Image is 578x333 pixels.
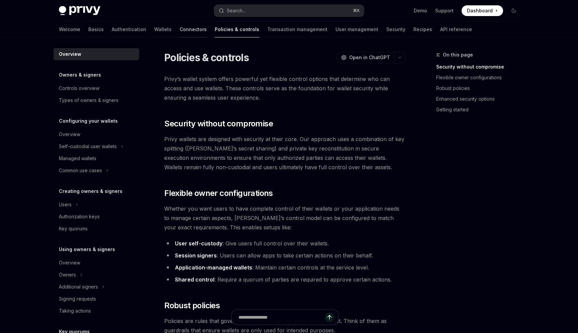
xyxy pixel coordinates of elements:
[175,276,214,283] strong: Shared control
[59,225,88,233] div: Key quorums
[214,5,364,17] button: Search...⌘K
[164,239,405,248] li: : Give users full control over their wallets.
[164,134,405,172] span: Privy wallets are designed with security at their core. Our approach uses a combination of key sp...
[54,211,139,223] a: Authorization keys
[59,259,80,267] div: Overview
[154,21,172,37] a: Wallets
[436,104,524,115] a: Getting started
[467,7,493,14] span: Dashboard
[353,8,360,13] span: ⌘ K
[59,166,102,175] div: Common use cases
[59,201,72,209] div: Users
[164,51,249,64] h1: Policies & controls
[112,21,146,37] a: Authentication
[59,213,100,221] div: Authorization keys
[335,21,378,37] a: User management
[54,128,139,140] a: Overview
[215,21,259,37] a: Policies & controls
[386,21,405,37] a: Security
[54,152,139,164] a: Managed wallets
[436,94,524,104] a: Enhanced security options
[59,307,91,315] div: Taking actions
[59,84,99,92] div: Controls overview
[54,48,139,60] a: Overview
[59,154,96,162] div: Managed wallets
[59,295,96,303] div: Signing requests
[440,21,472,37] a: API reference
[164,204,405,232] span: Whether you want users to have complete control of their wallets or your application needs to man...
[227,7,246,15] div: Search...
[59,117,118,125] h5: Configuring your wallets
[436,83,524,94] a: Robust policies
[337,52,394,63] button: Open in ChatGPT
[267,21,327,37] a: Transaction management
[54,82,139,94] a: Controls overview
[59,96,118,104] div: Types of owners & signers
[443,51,473,59] span: On this page
[164,118,273,129] span: Security without compromise
[59,130,80,138] div: Overview
[59,187,122,195] h5: Creating owners & signers
[175,264,252,271] strong: Application-managed wallets
[175,252,217,259] strong: Session signers
[325,313,334,322] button: Send message
[54,257,139,269] a: Overview
[54,94,139,106] a: Types of owners & signers
[164,188,273,199] span: Flexible owner configurations
[414,7,427,14] a: Demo
[164,275,405,284] li: : Require a quorum of parties are required to approve certain actions.
[54,305,139,317] a: Taking actions
[54,293,139,305] a: Signing requests
[164,263,405,272] li: : Maintain certain controls at the service level.
[175,240,222,247] strong: User self-custody
[508,5,519,16] button: Toggle dark mode
[59,271,76,279] div: Owners
[59,245,115,253] h5: Using owners & signers
[54,223,139,235] a: Key quorums
[349,54,390,61] span: Open in ChatGPT
[59,142,117,150] div: Self-custodial user wallets
[164,300,220,311] span: Robust policies
[59,283,98,291] div: Additional signers
[164,74,405,102] span: Privy’s wallet system offers powerful yet flexible control options that determine who can access ...
[59,50,81,58] div: Overview
[59,21,80,37] a: Welcome
[413,21,432,37] a: Recipes
[180,21,207,37] a: Connectors
[59,71,101,79] h5: Owners & signers
[436,72,524,83] a: Flexible owner configurations
[59,6,100,15] img: dark logo
[88,21,104,37] a: Basics
[164,251,405,260] li: : Users can allow apps to take certain actions on their behalf.
[436,62,524,72] a: Security without compromise
[462,5,503,16] a: Dashboard
[435,7,454,14] a: Support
